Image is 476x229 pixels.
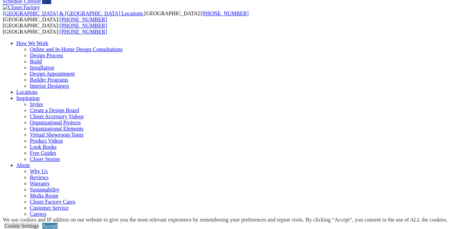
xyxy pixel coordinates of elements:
a: Accept [42,223,58,229]
a: Interior Designers [30,83,69,89]
a: Design Process [30,53,63,58]
a: Warranty [30,181,50,186]
a: Organizational Projects [30,120,81,125]
a: [PHONE_NUMBER] [60,17,107,22]
a: Virtual Showroom Tours [30,132,84,138]
a: About [16,162,30,168]
span: [GEOGRAPHIC_DATA]: [GEOGRAPHIC_DATA]: [3,11,249,22]
a: Builder Programs [30,77,68,83]
a: Closet Stories [30,156,60,162]
a: Create a Design Board [30,107,79,113]
a: Media Room [30,193,58,199]
a: Careers [30,211,46,217]
a: Product Videos [30,138,63,144]
a: [PHONE_NUMBER] [60,23,107,28]
a: Inspiration [16,95,40,101]
a: Closet Factory Cares [30,199,75,205]
a: [GEOGRAPHIC_DATA] & [GEOGRAPHIC_DATA] Locations [3,11,144,16]
a: Reviews [30,174,48,180]
a: Build [30,59,42,64]
a: Sustainability [30,187,60,192]
a: [PHONE_NUMBER] [60,29,107,35]
div: We use cookies and IP address on our website to give you the most relevant experience by remember... [3,217,448,223]
a: [PHONE_NUMBER] [201,11,248,16]
a: Look Books [30,144,57,150]
a: Styles [30,101,43,107]
a: Why Us [30,168,48,174]
a: Cookie Settings [4,223,39,229]
a: Closet Accessory Videos [30,113,84,119]
a: Customer Service [30,205,68,211]
img: Closet Factory [3,4,40,11]
a: Installation [30,65,54,70]
a: Organizational Elements [30,126,83,131]
span: [GEOGRAPHIC_DATA] & [GEOGRAPHIC_DATA] Locations [3,11,143,16]
a: Design Appointment [30,71,75,77]
a: Online and In-Home Design Consultations [30,46,123,52]
a: Locations [16,89,38,95]
span: [GEOGRAPHIC_DATA]: [GEOGRAPHIC_DATA]: [3,23,107,35]
a: Free Guides [30,150,56,156]
a: How We Work [16,40,48,46]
